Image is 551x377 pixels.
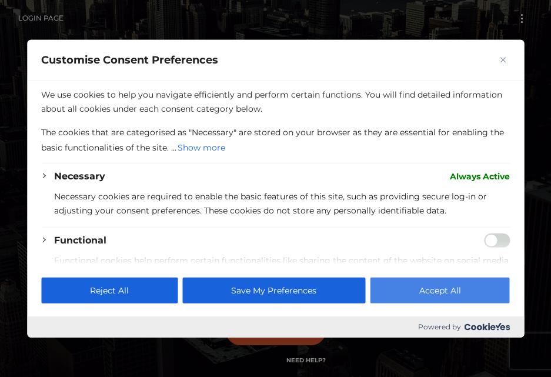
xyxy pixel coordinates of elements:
[54,189,510,217] p: Necessary cookies are required to enable the basic features of this site, such as providing secur...
[27,39,524,337] div: Customise Consent Preferences
[27,316,524,338] div: Powered by
[464,323,510,331] img: Cookieyes logo
[54,233,106,247] button: Functional
[41,87,510,115] p: We use cookies to help you navigate efficiently and perform certain functions. You will find deta...
[41,278,178,303] button: Reject All
[176,139,226,155] button: Show more
[450,169,510,183] span: Always Active
[370,278,510,303] button: Accept All
[496,52,510,66] button: Close
[41,52,218,66] span: Customise Consent Preferences
[54,169,105,183] button: Necessary
[500,56,506,62] img: Close
[41,125,510,155] p: The cookies that are categorised as "Necessary" are stored on your browser as they are essential ...
[484,233,510,247] input: Enable Functional
[182,278,365,303] button: Save My Preferences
